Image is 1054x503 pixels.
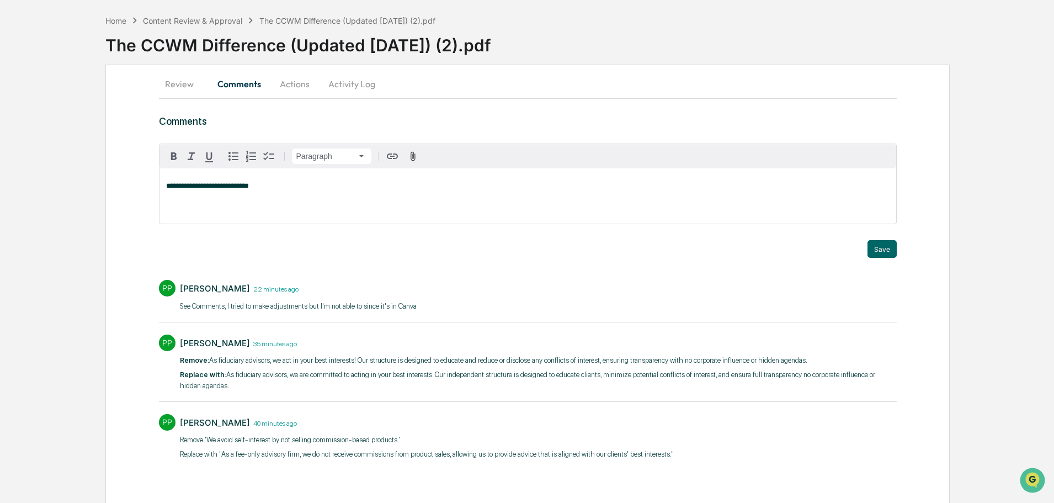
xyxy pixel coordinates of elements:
div: Content Review & Approval [143,16,242,25]
div: PP [159,335,175,351]
div: 🔎 [11,161,20,170]
span: Attestations [91,139,137,150]
div: Start new chat [38,84,181,96]
button: Attach files [403,149,423,164]
a: 🖐️Preclearance [7,135,76,155]
span: Data Lookup [22,160,70,171]
a: 🔎Data Lookup [7,156,74,176]
button: Bold [165,147,183,165]
div: [PERSON_NAME] [180,338,250,348]
div: We're available if you need us! [38,96,140,104]
button: Save [867,240,897,258]
time: Tuesday, September 30, 2025 at 3:02:36 PM CDT [250,284,299,293]
div: [PERSON_NAME] [180,283,250,294]
button: Review [159,71,209,97]
img: 1746055101610-c473b297-6a78-478c-a979-82029cc54cd1 [11,84,31,104]
div: 🗄️ [80,140,89,149]
iframe: Open customer support [1019,467,1048,496]
div: PP [159,414,175,431]
p: See Comments, I tried to make adjustments but I'm not able to since it's in Canva​ [180,301,417,312]
span: Pylon [110,187,134,195]
div: PP [159,280,175,296]
p: How can we help? [11,23,201,41]
div: Home [105,16,126,25]
span: Preclearance [22,139,71,150]
p: As fiduciary advisors, we act in your best interests! Our structure is designed to educate and re... [180,355,897,366]
div: 🖐️ [11,140,20,149]
button: Underline [200,147,218,165]
a: 🗄️Attestations [76,135,141,155]
a: Powered byPylon [78,187,134,195]
p: As fiduciary advisors, we are committed to acting in your best interests. Our independent structu... [180,369,897,391]
strong: Replace with: [180,370,226,379]
div: [PERSON_NAME] [180,417,250,428]
div: secondary tabs example [159,71,897,97]
button: Block type [292,149,371,164]
button: Italic [183,147,200,165]
strong: Remove: [180,356,209,364]
button: Activity Log [320,71,384,97]
p: Remove 'We avoid self-interest by not selling commission-based products.' [180,435,674,446]
button: Start new chat [188,88,201,101]
h3: Comments [159,115,897,127]
div: The CCWM Difference (Updated [DATE]) (2).pdf [259,16,435,25]
button: Actions [270,71,320,97]
time: Tuesday, September 30, 2025 at 2:44:44 PM CDT [250,418,297,427]
p: Replace with ​"As a fee-only advisory firm, we do not receive commissions from product sales, all... [180,449,674,460]
time: Tuesday, September 30, 2025 at 2:49:38 PM CDT [250,338,297,348]
button: Comments [209,71,270,97]
div: The CCWM Difference (Updated [DATE]) (2).pdf [105,27,1054,55]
